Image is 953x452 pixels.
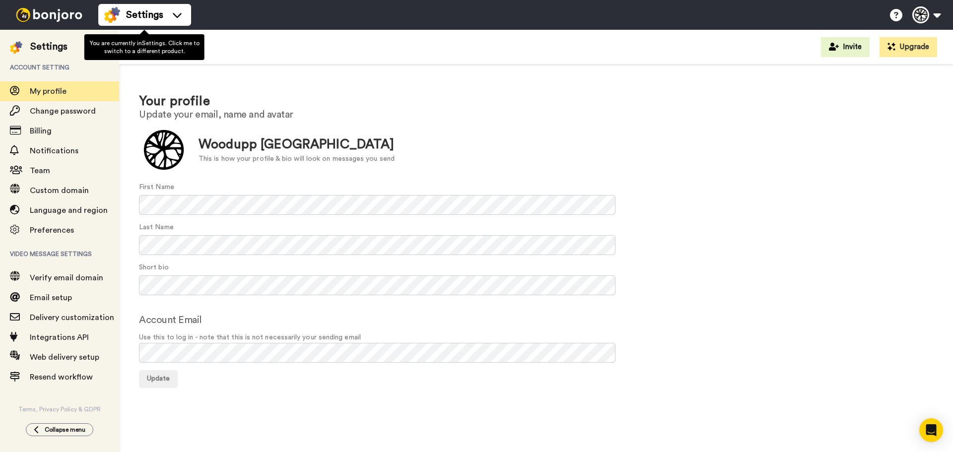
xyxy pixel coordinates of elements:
[89,40,199,54] span: You are currently in Settings . Click me to switch to a different product.
[139,222,174,233] label: Last Name
[30,314,114,322] span: Delivery customization
[199,154,395,164] div: This is how your profile & bio will look on messages you send
[126,8,163,22] span: Settings
[30,87,67,95] span: My profile
[880,37,937,57] button: Upgrade
[147,375,170,382] span: Update
[30,167,50,175] span: Team
[139,370,178,388] button: Update
[30,373,93,381] span: Resend workflow
[45,426,85,434] span: Collapse menu
[30,206,108,214] span: Language and region
[139,262,169,273] label: Short bio
[919,418,943,442] div: Open Intercom Messenger
[10,41,22,54] img: settings-colored.svg
[30,333,89,341] span: Integrations API
[30,187,89,194] span: Custom domain
[12,8,86,22] img: bj-logo-header-white.svg
[104,7,120,23] img: settings-colored.svg
[139,109,933,120] h2: Update your email, name and avatar
[30,127,52,135] span: Billing
[30,274,103,282] span: Verify email domain
[30,294,72,302] span: Email setup
[30,40,68,54] div: Settings
[30,353,99,361] span: Web delivery setup
[199,135,395,154] div: Woodupp [GEOGRAPHIC_DATA]
[139,182,174,193] label: First Name
[26,423,93,436] button: Collapse menu
[30,107,96,115] span: Change password
[139,332,933,343] span: Use this to log in - note that this is not necessarily your sending email
[139,313,202,327] label: Account Email
[139,94,933,109] h1: Your profile
[821,37,870,57] button: Invite
[30,226,74,234] span: Preferences
[30,147,78,155] span: Notifications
